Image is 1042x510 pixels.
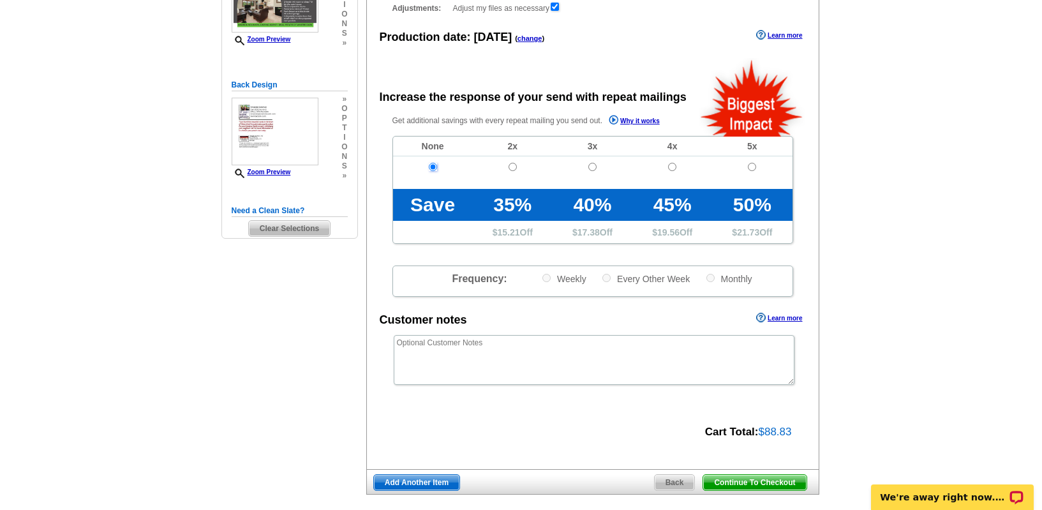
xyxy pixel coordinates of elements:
span: i [341,133,347,142]
span: » [341,94,347,104]
td: $ Off [632,221,712,243]
span: Back [655,475,695,490]
td: 5x [712,137,792,156]
td: 45% [632,189,712,221]
td: $ Off [473,221,553,243]
label: Every Other Week [601,273,690,285]
span: ( ) [515,34,544,42]
span: » [341,171,347,181]
iframe: LiveChat chat widget [863,470,1042,510]
td: 50% [712,189,792,221]
span: [DATE] [474,31,512,43]
td: 3x [553,137,632,156]
div: Adjust my files as necessary [392,1,793,14]
td: 4x [632,137,712,156]
span: 17.38 [577,227,600,237]
span: Clear Selections [249,221,330,236]
h5: Back Design [232,79,348,91]
span: $88.83 [759,426,792,438]
td: Save [393,189,473,221]
input: Monthly [706,274,715,282]
span: n [341,152,347,161]
div: Increase the response of your send with repeat mailings [380,89,687,106]
td: 40% [553,189,632,221]
span: o [341,104,347,114]
span: Frequency: [452,273,507,284]
a: change [517,34,542,42]
p: Get additional savings with every repeat mailing you send out. [392,114,687,128]
span: o [341,142,347,152]
label: Weekly [541,273,586,285]
span: t [341,123,347,133]
span: p [341,114,347,123]
span: n [341,19,347,29]
span: Continue To Checkout [703,475,806,490]
span: 21.73 [737,227,759,237]
div: Production date: [380,29,545,46]
a: Add Another Item [373,474,460,491]
img: biggestImpact.png [699,58,805,137]
h5: Need a Clean Slate? [232,205,348,217]
a: Back [654,474,696,491]
a: Zoom Preview [232,36,291,43]
span: s [341,161,347,171]
input: Every Other Week [602,274,611,282]
span: Add Another Item [374,475,459,490]
span: o [341,10,347,19]
a: Learn more [756,313,802,323]
span: » [341,38,347,48]
strong: Adjustments: [392,3,449,14]
span: s [341,29,347,38]
td: 35% [473,189,553,221]
a: Zoom Preview [232,169,291,176]
td: None [393,137,473,156]
td: $ Off [712,221,792,243]
div: Customer notes [380,311,467,329]
a: Learn more [756,30,802,40]
img: small-thumb.jpg [232,98,318,165]
label: Monthly [705,273,752,285]
td: $ Off [553,221,632,243]
span: 15.21 [498,227,520,237]
td: 2x [473,137,553,156]
input: Weekly [542,274,551,282]
a: Why it works [609,115,660,128]
span: 19.56 [657,227,680,237]
strong: Cart Total: [705,426,759,438]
